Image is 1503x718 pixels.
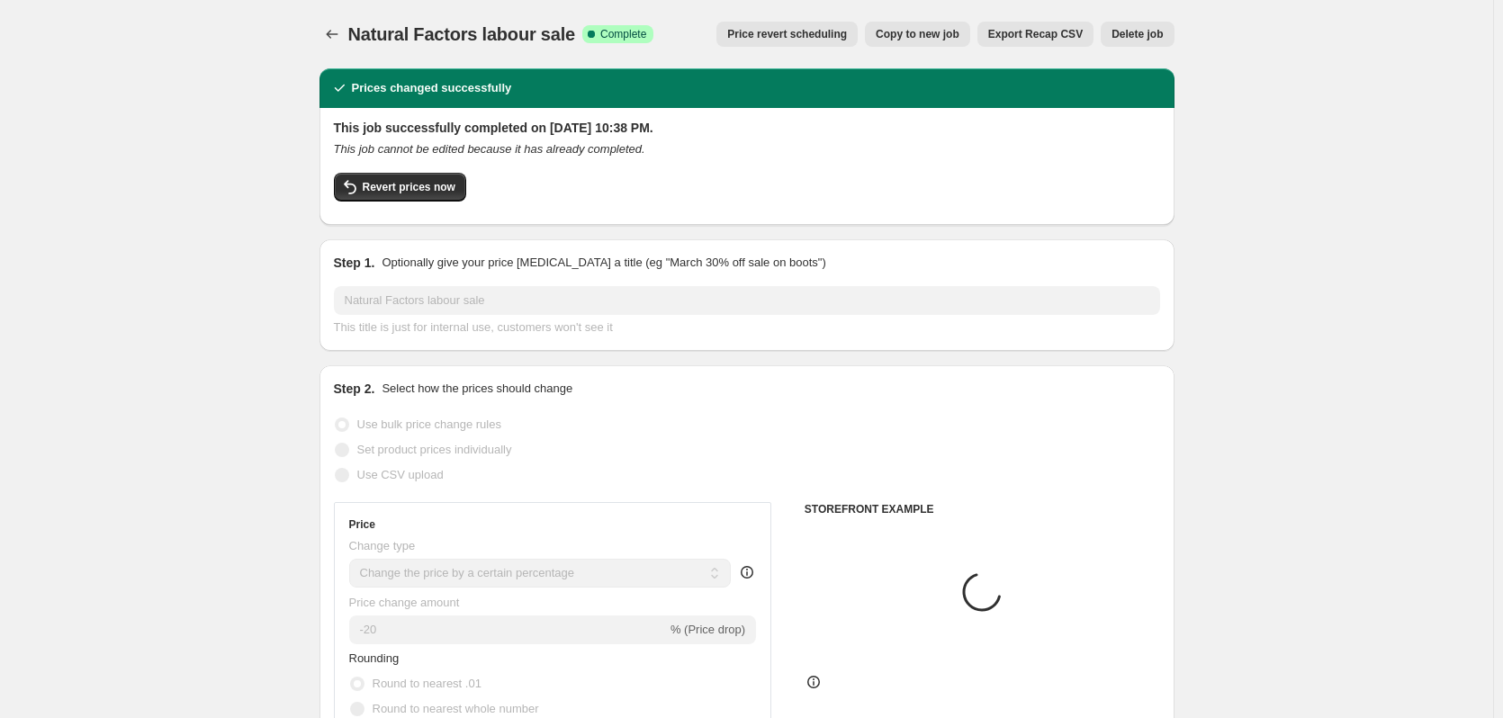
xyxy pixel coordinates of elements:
h2: Prices changed successfully [352,79,512,97]
h2: This job successfully completed on [DATE] 10:38 PM. [334,119,1160,137]
button: Delete job [1101,22,1174,47]
span: Round to nearest whole number [373,702,539,715]
input: -15 [349,615,667,644]
span: This title is just for internal use, customers won't see it [334,320,613,334]
span: Natural Factors labour sale [348,24,575,44]
span: Revert prices now [363,180,455,194]
span: Round to nearest .01 [373,677,481,690]
p: Select how the prices should change [382,380,572,398]
span: Delete job [1111,27,1163,41]
div: help [738,563,756,581]
span: Price revert scheduling [727,27,847,41]
button: Export Recap CSV [977,22,1093,47]
input: 30% off holiday sale [334,286,1160,315]
h2: Step 2. [334,380,375,398]
span: Copy to new job [876,27,959,41]
button: Price change jobs [319,22,345,47]
span: Price change amount [349,596,460,609]
h6: STOREFRONT EXAMPLE [805,502,1160,516]
h2: Step 1. [334,254,375,272]
button: Price revert scheduling [716,22,858,47]
span: Rounding [349,651,400,665]
span: Complete [600,27,646,41]
span: Set product prices individually [357,443,512,456]
i: This job cannot be edited because it has already completed. [334,142,645,156]
span: Change type [349,539,416,552]
span: Export Recap CSV [988,27,1083,41]
button: Copy to new job [865,22,970,47]
button: Revert prices now [334,173,466,202]
span: Use CSV upload [357,468,444,481]
span: % (Price drop) [670,623,745,636]
h3: Price [349,517,375,532]
span: Use bulk price change rules [357,417,501,431]
p: Optionally give your price [MEDICAL_DATA] a title (eg "March 30% off sale on boots") [382,254,825,272]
